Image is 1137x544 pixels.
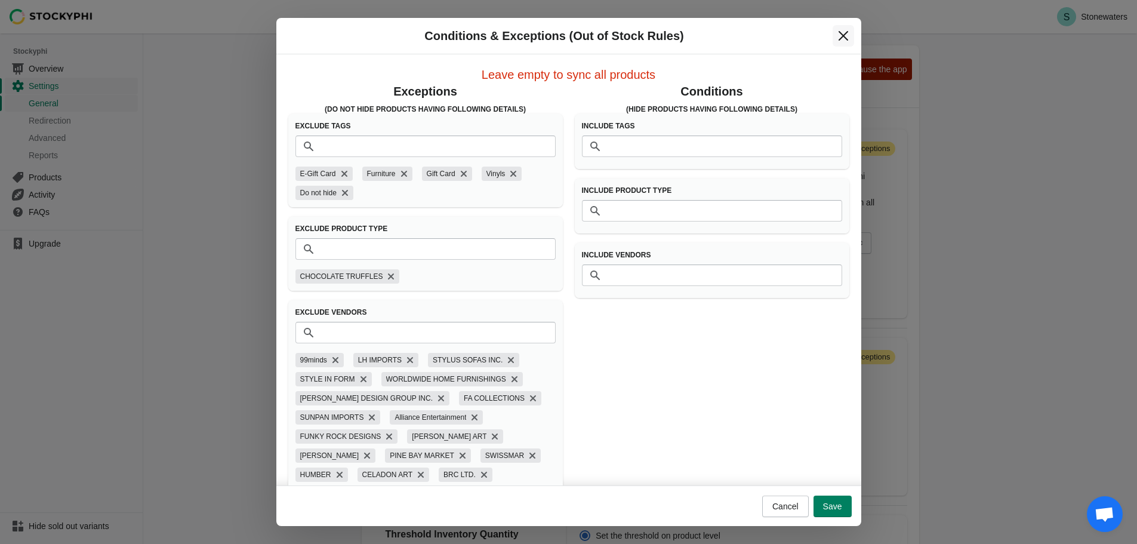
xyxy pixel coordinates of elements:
button: Remove E-Gift Card [338,168,350,180]
button: Save [814,496,852,517]
button: Remove SWISSMAR [526,450,538,462]
button: Remove Vinyls [507,168,519,180]
h3: Exclude Tags [295,121,556,131]
button: Remove SUNPAN IMPORTS [366,411,378,423]
span: Save [823,502,842,511]
span: Cancel [772,502,799,511]
button: Remove Alliance Entertainment [469,411,480,423]
span: LH IMPORTS [358,353,402,367]
span: E-Gift Card [300,167,336,181]
span: Alliance Entertainment [395,410,466,425]
span: CELADON ART [362,468,412,482]
span: 99minds [300,353,327,367]
button: Remove FA COLLECTIONS [527,392,539,404]
button: Remove HUMBER [334,469,346,481]
span: PINE BAY MARKET [390,448,454,463]
span: Leave empty to sync all products [482,68,655,81]
span: BRUNELLI [300,448,359,463]
span: BRC LTD. [443,468,476,482]
button: Remove CELADON ART [415,469,427,481]
button: Remove Do not hide [339,187,351,199]
span: CHOCOLATE TRUFFLES [300,269,383,284]
h3: Include Vendors [582,250,842,260]
span: SUNPAN IMPORTS [300,410,364,425]
span: KARI LEHR ART [412,429,486,444]
span: GUS DESIGN GROUP INC. [300,391,433,405]
h3: Include Product Type [582,186,842,195]
span: SWISSMAR [485,448,524,463]
button: Cancel [762,496,809,517]
button: Remove WORLDWIDE HOME FURNISHINGS [509,373,520,385]
span: Do not hide [300,186,337,200]
button: Remove FUNKY ROCK DESIGNS [383,431,395,442]
button: Remove LH IMPORTS [404,354,416,366]
button: Remove BRC LTD. [478,469,490,481]
h3: Exclude Vendors [295,308,556,317]
button: Remove CHOCOLATE TRUFFLES [385,271,397,282]
span: Exceptions [393,85,457,98]
button: Remove 99minds [329,354,341,366]
button: Remove Gift Card [458,168,470,180]
span: Furniture [367,167,396,181]
button: Close [833,25,854,47]
button: Remove STYLUS SOFAS INC. [505,354,517,366]
span: STYLE IN FORM [300,372,355,386]
button: Remove Furniture [398,168,410,180]
h3: Exclude Product Type [295,224,556,233]
span: Conditions [680,85,742,98]
h3: (Hide products having following details) [575,105,849,114]
span: FA COLLECTIONS [464,391,525,405]
span: FUNKY ROCK DESIGNS [300,429,381,444]
div: Open chat [1087,496,1123,532]
h3: (Do Not Hide products having following details) [288,105,563,114]
button: Remove GUS DESIGN GROUP INC. [435,392,447,404]
button: Remove KARI LEHR ART [489,431,501,442]
span: Vinyls [486,167,506,181]
span: STYLUS SOFAS INC. [433,353,503,367]
span: HUMBER [300,468,331,482]
span: Gift Card [427,167,455,181]
span: Conditions & Exceptions (Out of Stock Rules) [424,29,683,42]
button: Remove BRUNELLI [361,450,373,462]
button: Remove STYLE IN FORM [358,373,369,385]
h3: Include Tags [582,121,842,131]
button: Remove PINE BAY MARKET [457,450,469,462]
span: WORLDWIDE HOME FURNISHINGS [386,372,506,386]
